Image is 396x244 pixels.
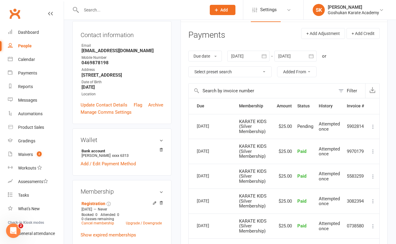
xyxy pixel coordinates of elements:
a: Upgrade / Downgrade [126,221,162,225]
td: 5902814 [344,114,367,139]
th: Membership [236,98,274,114]
span: Attended: 0 [101,213,119,217]
span: KARATE KIDS (Silver Membership) [239,169,267,184]
div: Calendar [18,57,35,62]
span: Paid [297,149,306,154]
div: [PERSON_NAME] [328,5,379,10]
span: Attempted once [319,221,340,231]
span: Paid [297,223,306,229]
span: KARATE KIDS (Silver Membership) [239,218,267,234]
a: Cancel membership [81,221,114,225]
a: Waivers 2 [8,148,64,161]
div: [DATE] [197,196,225,205]
button: Added From [277,66,317,77]
div: [DATE] [197,221,225,230]
a: People [8,39,64,53]
a: Dashboard [8,26,64,39]
button: + Add Credit [346,28,380,39]
a: Update Contact Details [81,101,127,109]
a: Manage Comms Settings [81,109,132,116]
div: Reports [18,84,33,89]
div: Tasks [18,193,29,198]
td: $25.00 [274,214,295,239]
th: Amount [274,98,295,114]
a: Messages [8,93,64,107]
span: Paid [297,198,306,204]
div: Filter [347,87,357,94]
div: Workouts [18,166,36,170]
a: Calendar [8,53,64,66]
div: What's New [18,206,40,211]
div: Automations [18,111,43,116]
a: Show expired memberships [81,232,136,238]
span: Attempted once [319,196,340,207]
div: Gradings [18,138,35,143]
div: [DATE] [197,171,225,180]
a: Archive [148,101,163,109]
button: Filter [335,84,365,98]
span: 2 [37,151,42,157]
div: Mobile Number [81,55,163,61]
div: Address [81,67,163,73]
th: Invoice # [344,98,367,114]
span: Attempted once [319,146,340,157]
a: Payments [8,66,64,80]
a: Gradings [8,134,64,148]
span: Attempted once [319,171,340,182]
div: SK [313,4,325,16]
span: Paid [297,173,306,179]
th: Due [194,98,236,114]
td: $25.00 [274,164,295,189]
th: History [316,98,344,114]
div: Location [81,91,163,97]
strong: [STREET_ADDRESS] [81,72,163,78]
a: Tasks [8,189,64,202]
strong: 0469878198 [81,60,163,65]
a: Add / Edit Payment Method [81,160,136,167]
div: Payments [18,71,37,75]
td: 3082394 [344,189,367,214]
iframe: Intercom live chat [6,223,21,238]
strong: [EMAIL_ADDRESS][DOMAIN_NAME] [81,48,163,53]
div: Date of Birth [81,79,163,85]
div: Product Sales [18,125,44,130]
button: + Add Adjustment [301,28,345,39]
div: Goshukan Karate Academy [328,10,379,15]
a: General attendance kiosk mode [8,227,64,240]
h3: Membership [81,188,163,195]
span: Pending [297,124,313,129]
td: 9970179 [344,139,367,164]
a: Workouts [8,161,64,175]
a: Clubworx [7,6,22,21]
a: Registration [81,201,105,206]
div: Assessments [18,179,48,184]
div: Email [81,43,163,49]
span: 0 classes remaining [81,217,114,221]
span: Booked: 0 [81,213,97,217]
a: What's New [8,202,64,216]
span: Never [98,207,107,211]
div: or [322,52,326,60]
span: KARATE KIDS (Silver Membership) [239,119,267,134]
div: [DATE] [197,146,225,156]
span: Attempted once [319,121,340,132]
h3: Wallet [81,137,163,143]
span: [DATE] [81,207,92,211]
td: $25.00 [274,114,295,139]
span: Add [220,8,228,12]
a: Reports [8,80,64,93]
div: Waivers [18,152,33,157]
div: [DATE] [197,121,225,131]
td: 5583259 [344,164,367,189]
span: Settings [260,3,277,17]
li: [PERSON_NAME] [81,148,163,159]
span: KARATE KIDS (Silver Membership) [239,193,267,209]
span: KARATE KIDS (Silver Membership) [239,144,267,159]
button: Add [210,5,235,15]
a: Automations [8,107,64,121]
div: Dashboard [18,30,39,35]
a: Assessments [8,175,64,189]
div: People [18,43,32,48]
a: Flag [134,101,142,109]
th: Status [295,98,316,114]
